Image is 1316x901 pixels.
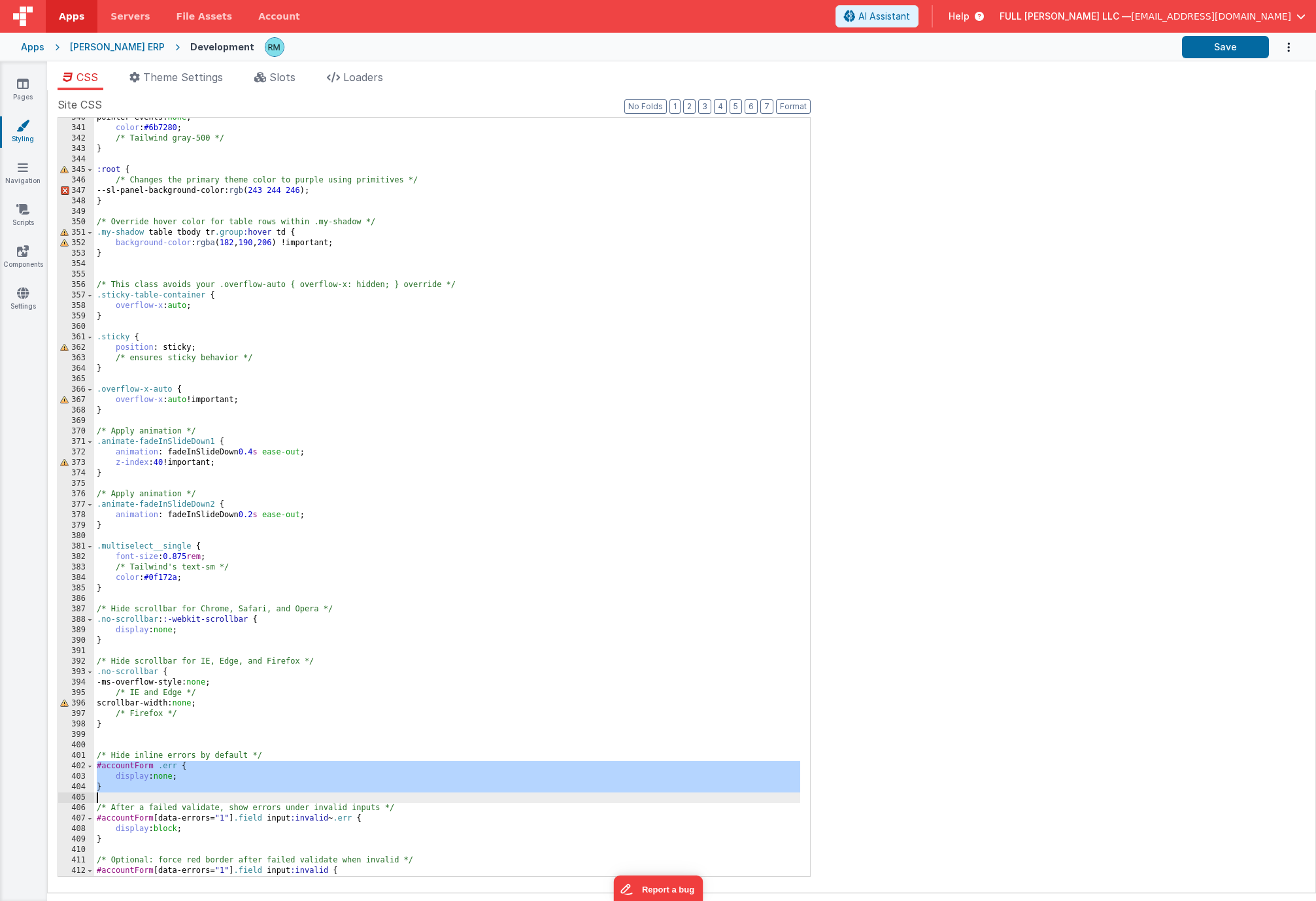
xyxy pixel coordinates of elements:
[58,772,94,782] div: 403
[58,207,94,217] div: 349
[624,99,667,114] button: No Folds
[730,99,742,114] button: 5
[683,99,696,114] button: 2
[858,10,910,23] span: AI Assistant
[58,625,94,636] div: 389
[58,751,94,761] div: 401
[58,845,94,855] div: 410
[58,228,94,238] div: 351
[190,41,254,54] div: Development
[58,332,94,343] div: 361
[776,99,811,114] button: Format
[265,38,284,56] img: b13c88abc1fc393ceceb84a58fc04ef4
[58,510,94,520] div: 378
[58,824,94,834] div: 408
[58,667,94,677] div: 393
[58,437,94,447] div: 371
[58,468,94,479] div: 374
[58,636,94,646] div: 390
[58,290,94,301] div: 357
[177,10,233,23] span: File Assets
[143,71,223,84] span: Theme Settings
[58,719,94,730] div: 398
[58,384,94,395] div: 366
[1000,10,1131,23] span: FULL [PERSON_NAME] LLC —
[58,552,94,562] div: 382
[58,458,94,468] div: 373
[58,615,94,625] div: 388
[58,782,94,792] div: 404
[58,112,94,123] div: 340
[58,594,94,604] div: 386
[58,133,94,144] div: 342
[58,343,94,353] div: 362
[58,186,94,196] div: 347
[1131,10,1291,23] span: [EMAIL_ADDRESS][DOMAIN_NAME]
[58,416,94,426] div: 369
[745,99,758,114] button: 6
[58,709,94,719] div: 397
[58,698,94,709] div: 396
[58,803,94,813] div: 406
[58,761,94,772] div: 402
[76,71,98,84] span: CSS
[698,99,711,114] button: 3
[58,301,94,311] div: 358
[58,269,94,280] div: 355
[58,196,94,207] div: 348
[58,322,94,332] div: 360
[58,144,94,154] div: 343
[58,97,102,112] span: Site CSS
[58,280,94,290] div: 356
[343,71,383,84] span: Loaders
[58,238,94,248] div: 352
[58,520,94,531] div: 379
[58,364,94,374] div: 364
[58,395,94,405] div: 367
[269,71,295,84] span: Slots
[669,99,681,114] button: 1
[58,217,94,228] div: 350
[58,855,94,866] div: 411
[58,426,94,437] div: 370
[835,5,919,27] button: AI Assistant
[58,165,94,175] div: 345
[760,99,773,114] button: 7
[58,447,94,458] div: 372
[21,41,44,54] div: Apps
[58,311,94,322] div: 359
[58,405,94,416] div: 368
[58,154,94,165] div: 344
[58,866,94,876] div: 412
[1269,34,1295,61] button: Options
[58,562,94,573] div: 383
[58,175,94,186] div: 346
[58,677,94,688] div: 394
[58,813,94,824] div: 407
[58,646,94,656] div: 391
[58,259,94,269] div: 354
[58,374,94,384] div: 365
[949,10,970,23] span: Help
[58,834,94,845] div: 409
[110,10,150,23] span: Servers
[58,541,94,552] div: 381
[1000,10,1306,23] button: FULL [PERSON_NAME] LLC — [EMAIL_ADDRESS][DOMAIN_NAME]
[70,41,165,54] div: [PERSON_NAME] ERP
[58,604,94,615] div: 387
[58,656,94,667] div: 392
[58,583,94,594] div: 385
[58,489,94,500] div: 376
[58,248,94,259] div: 353
[58,740,94,751] div: 400
[58,688,94,698] div: 395
[714,99,727,114] button: 4
[58,792,94,803] div: 405
[58,123,94,133] div: 341
[58,573,94,583] div: 384
[1182,36,1269,58] button: Save
[58,353,94,364] div: 363
[58,479,94,489] div: 375
[58,531,94,541] div: 380
[58,730,94,740] div: 399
